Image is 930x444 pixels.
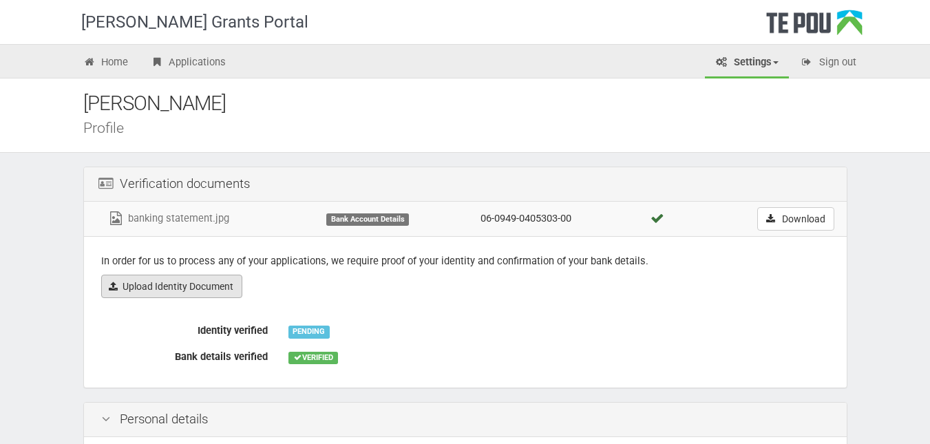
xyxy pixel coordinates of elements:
a: Download [757,207,834,231]
a: Home [73,48,139,78]
div: Bank Account Details [326,213,409,226]
div: [PERSON_NAME] [83,89,868,118]
a: banking statement.jpg [107,212,229,224]
a: Sign out [790,48,867,78]
td: 06-0949-0405303-00 [475,202,643,237]
label: Bank details verified [91,345,278,364]
div: VERIFIED [288,352,338,364]
div: Personal details [84,403,847,437]
a: Upload Identity Document [101,275,242,298]
label: Identity verified [91,319,278,338]
div: Te Pou Logo [766,10,863,44]
div: PENDING [288,326,330,338]
a: Applications [140,48,236,78]
p: In order for us to process any of your applications, we require proof of your identity and confir... [101,254,829,268]
a: Settings [705,48,789,78]
div: Verification documents [84,167,847,202]
div: Profile [83,120,868,135]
